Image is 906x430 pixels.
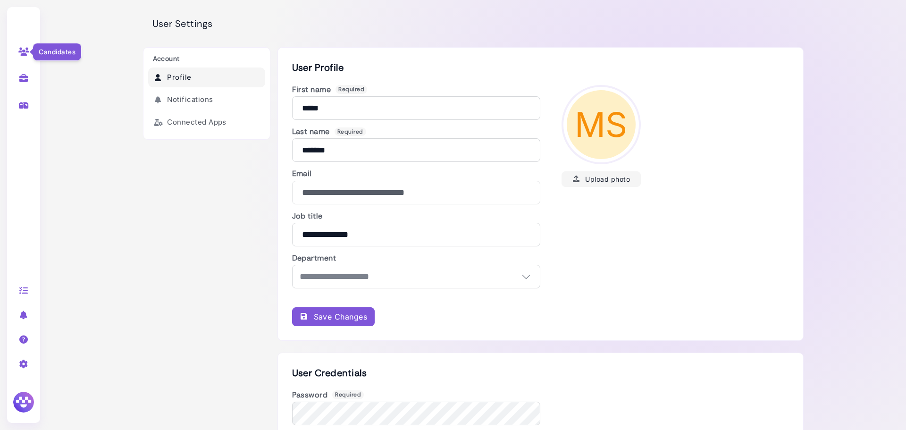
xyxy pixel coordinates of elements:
h3: Email [292,169,541,178]
div: Candidates [33,43,82,61]
button: Upload photo [562,171,641,187]
h2: User Profile [292,62,789,73]
span: Required [332,390,364,399]
button: Save Changes [292,307,375,326]
div: Upload photo [572,174,630,184]
span: Required [335,127,366,136]
a: Notifications [148,90,265,110]
h3: Job title [292,211,541,220]
span: Required [336,85,367,93]
h3: Account [148,55,265,63]
h2: User Credentials [292,367,789,379]
a: Connected Apps [148,112,265,133]
h3: Last name [292,127,541,136]
a: Candidates [9,39,39,63]
a: Profile [148,67,265,88]
h3: Department [292,253,541,262]
h3: Password [292,390,541,399]
h3: First name [292,85,541,94]
span: MS [567,90,636,159]
h2: User Settings [143,18,213,29]
img: Megan [12,390,35,414]
div: Save Changes [300,311,368,322]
